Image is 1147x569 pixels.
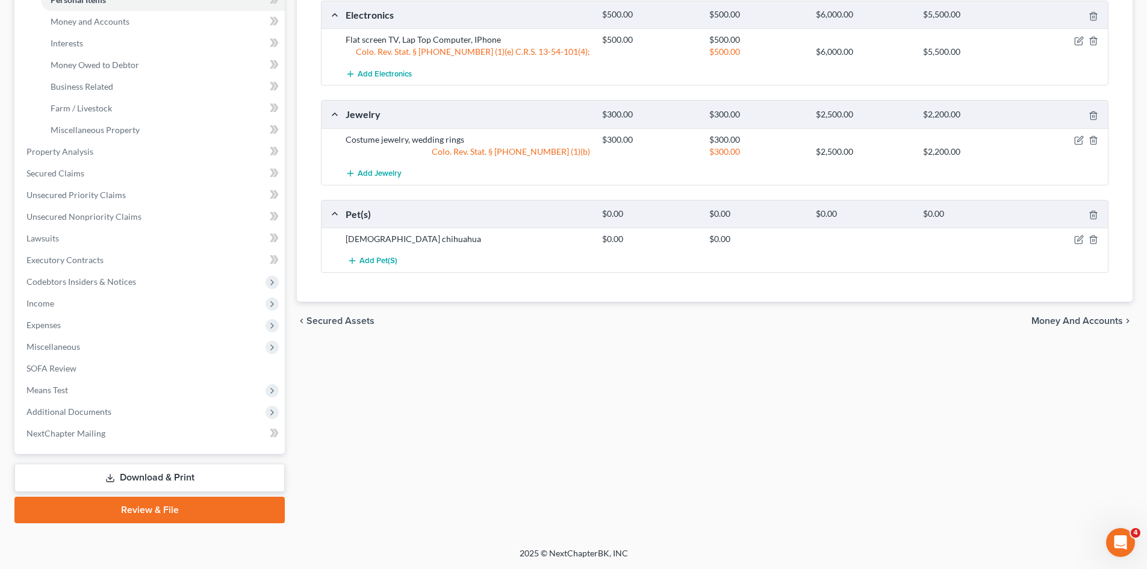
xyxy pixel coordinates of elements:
[340,208,596,220] div: Pet(s)
[26,211,141,222] span: Unsecured Nonpriority Claims
[596,233,703,245] div: $0.00
[917,9,1024,20] div: $5,500.00
[231,547,917,569] div: 2025 © NextChapterBK, INC
[703,134,810,146] div: $300.00
[358,69,412,79] span: Add Electronics
[703,9,810,20] div: $500.00
[703,233,810,245] div: $0.00
[51,125,140,135] span: Miscellaneous Property
[51,16,129,26] span: Money and Accounts
[26,406,111,417] span: Additional Documents
[346,63,412,85] button: Add Electronics
[596,134,703,146] div: $300.00
[703,146,810,158] div: $300.00
[17,163,285,184] a: Secured Claims
[703,109,810,120] div: $300.00
[1031,316,1133,326] button: Money and Accounts chevron_right
[346,163,402,185] button: Add Jewelry
[917,208,1024,220] div: $0.00
[917,146,1024,158] div: $2,200.00
[340,134,596,146] div: Costume jewelry, wedding rings
[917,109,1024,120] div: $2,200.00
[26,168,84,178] span: Secured Claims
[26,363,76,373] span: SOFA Review
[358,169,402,178] span: Add Jewelry
[51,103,112,113] span: Farm / Livestock
[14,497,285,523] a: Review & File
[51,81,113,92] span: Business Related
[1106,528,1135,557] iframe: Intercom live chat
[41,119,285,141] a: Miscellaneous Property
[810,109,916,120] div: $2,500.00
[17,423,285,444] a: NextChapter Mailing
[41,33,285,54] a: Interests
[51,60,139,70] span: Money Owed to Debtor
[596,9,703,20] div: $500.00
[346,250,399,272] button: Add Pet(s)
[14,464,285,492] a: Download & Print
[26,385,68,395] span: Means Test
[51,38,83,48] span: Interests
[17,228,285,249] a: Lawsuits
[703,208,810,220] div: $0.00
[306,316,375,326] span: Secured Assets
[1131,528,1140,538] span: 4
[596,109,703,120] div: $300.00
[340,108,596,120] div: Jewelry
[810,146,916,158] div: $2,500.00
[1031,316,1123,326] span: Money and Accounts
[26,190,126,200] span: Unsecured Priority Claims
[810,208,916,220] div: $0.00
[340,146,596,158] div: Colo. Rev. Stat. § [PHONE_NUMBER] (1)(b)
[26,428,105,438] span: NextChapter Mailing
[17,141,285,163] a: Property Analysis
[810,46,916,58] div: $6,000.00
[17,184,285,206] a: Unsecured Priority Claims
[359,257,397,266] span: Add Pet(s)
[41,76,285,98] a: Business Related
[17,206,285,228] a: Unsecured Nonpriority Claims
[41,98,285,119] a: Farm / Livestock
[297,316,375,326] button: chevron_left Secured Assets
[340,8,596,21] div: Electronics
[26,298,54,308] span: Income
[26,320,61,330] span: Expenses
[810,9,916,20] div: $6,000.00
[703,34,810,46] div: $500.00
[17,249,285,271] a: Executory Contracts
[41,11,285,33] a: Money and Accounts
[917,46,1024,58] div: $5,500.00
[340,46,596,58] div: Colo. Rev. Stat. § [PHONE_NUMBER] (1)(e) C.R.S. 13-54-101(4);
[596,34,703,46] div: $500.00
[596,208,703,220] div: $0.00
[41,54,285,76] a: Money Owed to Debtor
[26,341,80,352] span: Miscellaneous
[340,233,596,245] div: [DEMOGRAPHIC_DATA] chihuahua
[26,255,104,265] span: Executory Contracts
[1123,316,1133,326] i: chevron_right
[17,358,285,379] a: SOFA Review
[26,276,136,287] span: Codebtors Insiders & Notices
[26,146,93,157] span: Property Analysis
[703,46,810,58] div: $500.00
[297,316,306,326] i: chevron_left
[26,233,59,243] span: Lawsuits
[340,34,596,46] div: Flat screen TV, Lap Top Computer, IPhone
